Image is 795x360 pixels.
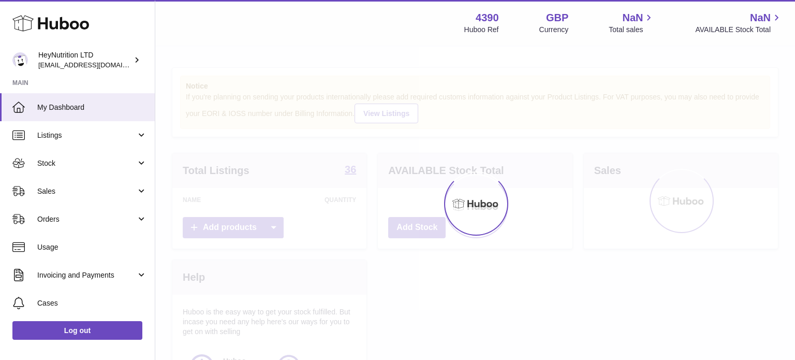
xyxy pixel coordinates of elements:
span: Usage [37,242,147,252]
span: NaN [750,11,771,25]
span: NaN [622,11,643,25]
div: Currency [539,25,569,35]
span: My Dashboard [37,103,147,112]
span: Invoicing and Payments [37,270,136,280]
a: NaN Total sales [609,11,655,35]
span: [EMAIL_ADDRESS][DOMAIN_NAME] [38,61,152,69]
span: AVAILABLE Stock Total [695,25,783,35]
span: Cases [37,298,147,308]
img: info@heynutrition.com [12,52,28,68]
a: NaN AVAILABLE Stock Total [695,11,783,35]
span: Sales [37,186,136,196]
strong: GBP [546,11,568,25]
a: Log out [12,321,142,340]
span: Stock [37,159,136,168]
div: HeyNutrition LTD [38,50,131,70]
span: Total sales [609,25,655,35]
span: Listings [37,131,136,140]
span: Orders [37,214,136,224]
div: Huboo Ref [464,25,499,35]
strong: 4390 [476,11,499,25]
